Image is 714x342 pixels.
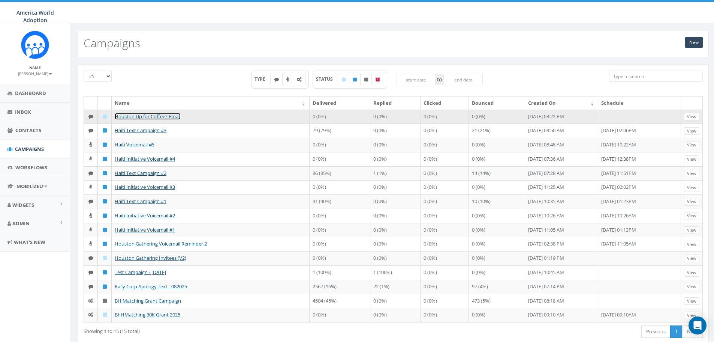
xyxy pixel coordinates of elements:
td: 1 (1%) [370,166,421,181]
span: Contacts [15,127,41,134]
td: [DATE] 08:50 AM [525,124,598,138]
i: Ringless Voice Mail [89,142,92,147]
td: 0 (0%) [469,308,525,322]
td: 0 (0%) [370,308,421,322]
a: BH Matching Grant Campaign [115,297,181,304]
th: Delivered [310,96,370,110]
td: [DATE] 11:05 AM [525,223,598,237]
span: TYPE [254,76,271,82]
i: Published [103,241,107,246]
a: View [684,155,699,163]
th: Name: activate to sort column ascending [112,96,310,110]
i: Ringless Voice Mail [89,157,92,161]
i: Ringless Voice Mail [286,77,289,82]
a: BhHMatching 30K Grant 2025 [115,311,180,318]
th: Replied [370,96,421,110]
span: MobilizeU™ [16,183,47,190]
i: Unpublished [364,77,368,82]
small: [PERSON_NAME] [18,71,52,76]
td: 0 (0%) [370,110,421,124]
a: View [684,113,699,121]
a: View [684,241,699,249]
td: [DATE] 01:19 PM [525,251,598,265]
td: [DATE] 02:06PM [598,124,681,138]
td: 0 (0%) [421,280,469,294]
td: [DATE] 07:36 AM [525,152,598,166]
td: 0 (0%) [469,223,525,237]
span: Inbox [15,108,31,115]
td: 0 (0%) [421,265,469,280]
input: start date [397,74,436,85]
small: Name [29,65,41,70]
td: 0 (0%) [421,180,469,194]
a: Haiti Initiative Voicemail #1 [115,226,175,233]
td: 0 (0%) [310,209,370,223]
h2: Campaigns [84,37,140,49]
td: [DATE] 01:23PM [598,194,681,209]
td: 0 (0%) [370,223,421,237]
td: 0 (0%) [421,166,469,181]
td: 0 (0%) [469,180,525,194]
td: 22 (1%) [370,280,421,294]
td: [DATE] 09:10 AM [525,308,598,322]
td: 0 (0%) [469,209,525,223]
label: Unpublished [360,74,372,85]
th: Created On: activate to sort column ascending [525,96,598,110]
td: [DATE] 11:25 AM [525,180,598,194]
i: Text SMS [88,171,93,176]
i: Published [103,185,107,190]
td: 0 (0%) [310,138,370,152]
td: 0 (0%) [310,180,370,194]
td: 473 (5%) [469,294,525,308]
span: What's New [14,239,45,246]
label: Text SMS [270,74,283,85]
td: 79 (79%) [310,124,370,138]
i: Draft [342,77,346,82]
td: [DATE] 03:22 PM [525,110,598,124]
i: Published [103,142,107,147]
td: [DATE] 09:10AM [598,308,681,322]
td: 0 (0%) [469,110,525,124]
i: Published [353,77,357,82]
i: Draft [103,256,107,261]
td: 0 (0%) [310,223,370,237]
i: Text SMS [88,114,93,119]
td: 4504 (45%) [310,294,370,308]
td: 0 (0%) [370,180,421,194]
a: Haiti Text Campaign #1 [115,198,166,205]
td: 1 (100%) [370,265,421,280]
td: 0 (0%) [421,308,469,322]
i: Ringless Voice Mail [89,241,92,246]
td: 0 (0%) [421,194,469,209]
td: [DATE] 02:02PM [598,180,681,194]
i: Automated Message [88,312,93,317]
td: [DATE] 12:38PM [598,152,681,166]
a: New [685,37,703,48]
a: [PERSON_NAME] [18,70,52,77]
i: Text SMS [88,284,93,289]
td: 0 (0%) [370,152,421,166]
td: 14 (14%) [469,166,525,181]
i: Automated Message [297,77,302,82]
td: 10 (10%) [469,194,525,209]
td: 0 (0%) [310,110,370,124]
td: [DATE] 10:22AM [598,138,681,152]
a: Test Campaign - [DATE] [115,269,166,276]
i: Text SMS [88,128,93,133]
span: America World Adoption [16,9,54,24]
td: 0 (0%) [421,110,469,124]
td: [DATE] 08:48 AM [525,138,598,152]
a: View [684,141,699,149]
i: Text SMS [274,77,279,82]
div: Open Intercom Messenger [689,316,707,334]
td: 0 (0%) [370,251,421,265]
td: 86 (85%) [310,166,370,181]
a: Rally Corp Apology Text - 082025 [115,283,187,290]
i: Ringless Voice Mail [89,227,92,232]
td: 0 (0%) [421,237,469,251]
span: STATUS [316,76,338,82]
span: Dashboard [15,90,46,96]
a: Haiti Initiative Voicemail #4 [115,155,175,162]
td: [DATE] 10:35 AM [525,194,598,209]
td: 0 (0%) [370,209,421,223]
